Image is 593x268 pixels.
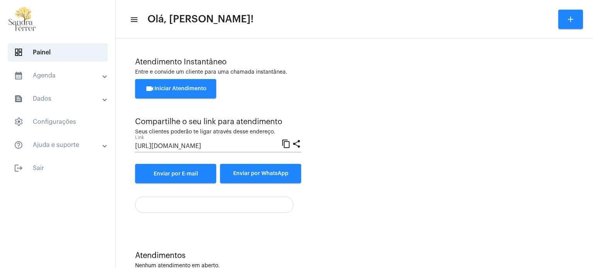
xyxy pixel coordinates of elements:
mat-expansion-panel-header: sidenav iconDados [5,89,115,108]
span: Configurações [8,113,108,131]
div: Atendimento Instantâneo [135,58,574,66]
div: Seus clientes poderão te ligar através desse endereço. [135,129,301,135]
span: Enviar por WhatsApp [233,171,288,176]
span: Painel [8,43,108,62]
span: Enviar por E-mail [154,171,198,177]
a: Enviar por E-mail [135,164,216,183]
div: Compartilhe o seu link para atendimento [135,118,301,126]
div: Entre e convide um cliente para uma chamada instantânea. [135,69,574,75]
span: sidenav icon [14,117,23,126]
span: Sair [8,159,108,177]
mat-panel-title: Agenda [14,71,103,80]
mat-icon: share [292,139,301,148]
mat-expansion-panel-header: sidenav iconAgenda [5,66,115,85]
button: Enviar por WhatsApp [220,164,301,183]
div: Atendimentos [135,251,574,260]
mat-icon: sidenav icon [14,140,23,150]
span: sidenav icon [14,48,23,57]
mat-icon: sidenav icon [130,15,137,24]
mat-icon: sidenav icon [14,163,23,173]
mat-icon: add [566,15,575,24]
mat-icon: sidenav icon [14,94,23,103]
mat-panel-title: Ajuda e suporte [14,140,103,150]
span: Iniciar Atendimento [145,86,207,91]
mat-icon: content_copy [281,139,291,148]
mat-icon: videocam [145,84,154,93]
img: 87cae55a-51f6-9edc-6e8c-b06d19cf5cca.png [6,4,39,35]
button: Iniciar Atendimento [135,79,216,98]
span: Olá, [PERSON_NAME]! [147,13,254,25]
mat-expansion-panel-header: sidenav iconAjuda e suporte [5,136,115,154]
mat-icon: sidenav icon [14,71,23,80]
mat-panel-title: Dados [14,94,103,103]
